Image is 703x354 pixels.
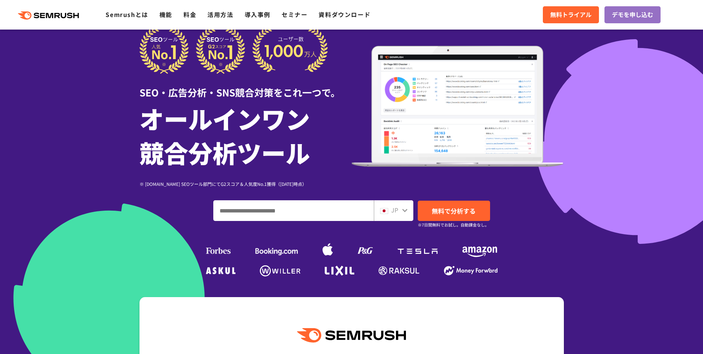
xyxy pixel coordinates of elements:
input: ドメイン、キーワードまたはURLを入力してください [214,201,373,221]
a: 導入事例 [245,10,270,19]
a: Semrushとは [106,10,148,19]
a: 資料ダウンロード [318,10,371,19]
img: Semrush [297,328,406,343]
span: 無料トライアル [550,10,592,20]
a: 機能 [159,10,172,19]
div: ※ [DOMAIN_NAME] SEOツール部門にてG2スコア＆人気度No.1獲得（[DATE]時点） [139,180,352,187]
a: 無料トライアル [543,6,599,23]
a: 無料で分析する [418,201,490,221]
span: JP [391,205,398,214]
span: 無料で分析する [432,206,476,215]
a: デモを申し込む [604,6,661,23]
span: デモを申し込む [612,10,653,20]
div: SEO・広告分析・SNS競合対策をこれ一つで。 [139,74,352,99]
a: 活用方法 [207,10,233,19]
small: ※7日間無料でお試し。自動課金なし。 [418,221,489,228]
a: 料金 [183,10,196,19]
h1: オールインワン 競合分析ツール [139,101,352,169]
a: セミナー [282,10,307,19]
